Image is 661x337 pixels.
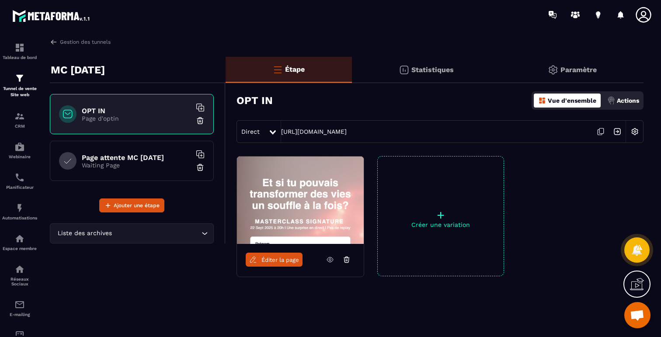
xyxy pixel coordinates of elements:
span: Éditer la page [261,257,299,263]
img: automations [14,203,25,213]
p: Actions [617,97,639,104]
img: bars-o.4a397970.svg [272,64,283,75]
p: Tableau de bord [2,55,37,60]
p: Waiting Page [82,162,191,169]
img: stats.20deebd0.svg [399,65,409,75]
div: Ouvrir le chat [624,302,651,328]
img: formation [14,111,25,122]
img: image [237,156,364,244]
img: formation [14,42,25,53]
img: setting-w.858f3a88.svg [626,123,643,140]
img: trash [196,116,205,125]
div: Search for option [50,223,214,243]
p: Créer une variation [378,221,504,228]
img: setting-gr.5f69749f.svg [548,65,558,75]
a: automationsautomationsWebinaire [2,135,37,166]
a: Gestion des tunnels [50,38,111,46]
img: arrow-next.bcc2205e.svg [609,123,626,140]
input: Search for option [114,229,199,238]
a: emailemailE-mailing [2,293,37,323]
p: E-mailing [2,312,37,317]
img: scheduler [14,172,25,183]
p: Webinaire [2,154,37,159]
a: formationformationCRM [2,104,37,135]
p: MC [DATE] [51,61,105,79]
a: Éditer la page [246,253,303,267]
p: Tunnel de vente Site web [2,86,37,98]
p: Statistiques [411,66,454,74]
a: formationformationTunnel de vente Site web [2,66,37,104]
a: schedulerschedulerPlanificateur [2,166,37,196]
img: logo [12,8,91,24]
button: Ajouter une étape [99,198,164,212]
span: Direct [241,128,260,135]
a: automationsautomationsAutomatisations [2,196,37,227]
h3: OPT IN [237,94,273,107]
h6: OPT IN [82,107,191,115]
p: Automatisations [2,215,37,220]
img: arrow [50,38,58,46]
p: Paramètre [560,66,597,74]
p: Page d'optin [82,115,191,122]
p: Réseaux Sociaux [2,277,37,286]
img: trash [196,163,205,172]
p: CRM [2,124,37,129]
a: formationformationTableau de bord [2,36,37,66]
p: Planificateur [2,185,37,190]
a: [URL][DOMAIN_NAME] [281,128,347,135]
a: automationsautomationsEspace membre [2,227,37,257]
img: email [14,299,25,310]
p: Vue d'ensemble [548,97,596,104]
img: actions.d6e523a2.png [607,97,615,104]
img: automations [14,233,25,244]
h6: Page attente MC [DATE] [82,153,191,162]
p: + [378,209,504,221]
span: Ajouter une étape [114,201,160,210]
img: formation [14,73,25,83]
img: automations [14,142,25,152]
span: Liste des archives [56,229,114,238]
img: dashboard-orange.40269519.svg [538,97,546,104]
img: social-network [14,264,25,274]
p: Étape [285,65,305,73]
a: social-networksocial-networkRéseaux Sociaux [2,257,37,293]
p: Espace membre [2,246,37,251]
